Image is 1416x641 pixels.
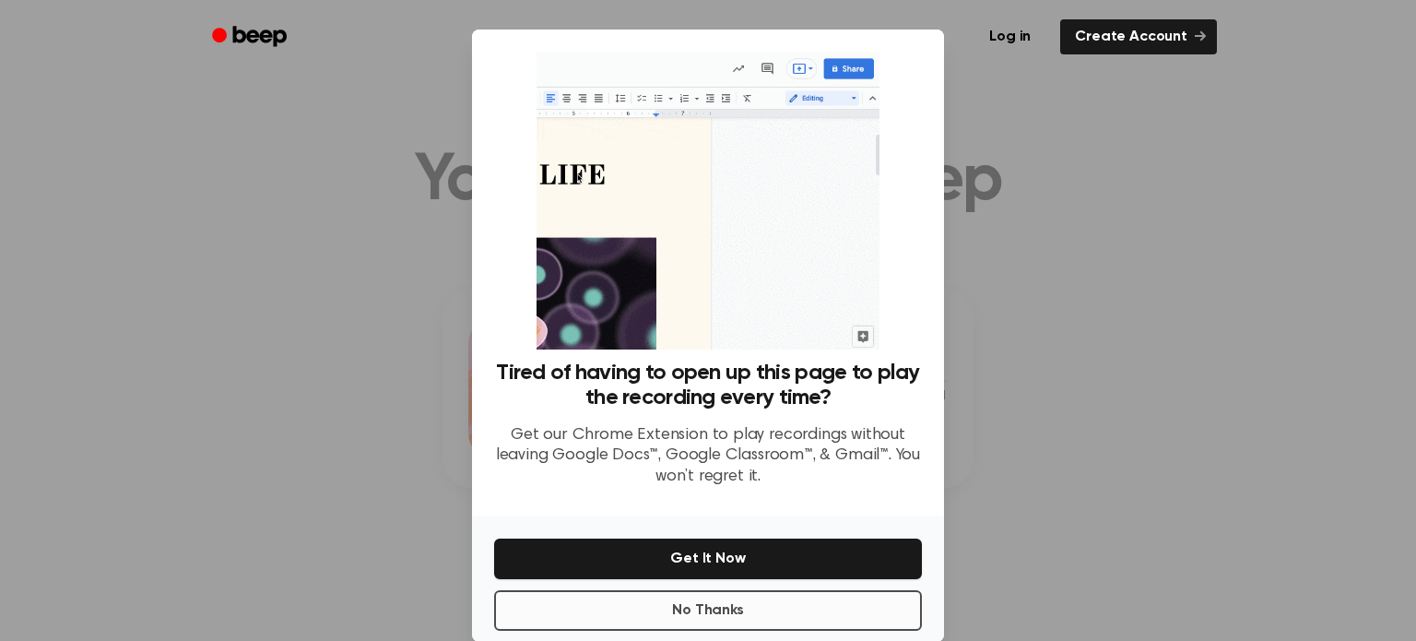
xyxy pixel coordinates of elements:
[537,52,879,350] img: Beep extension in action
[494,425,922,488] p: Get our Chrome Extension to play recordings without leaving Google Docs™, Google Classroom™, & Gm...
[494,590,922,631] button: No Thanks
[494,361,922,410] h3: Tired of having to open up this page to play the recording every time?
[199,19,303,55] a: Beep
[971,16,1049,58] a: Log in
[1060,19,1217,54] a: Create Account
[494,539,922,579] button: Get It Now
